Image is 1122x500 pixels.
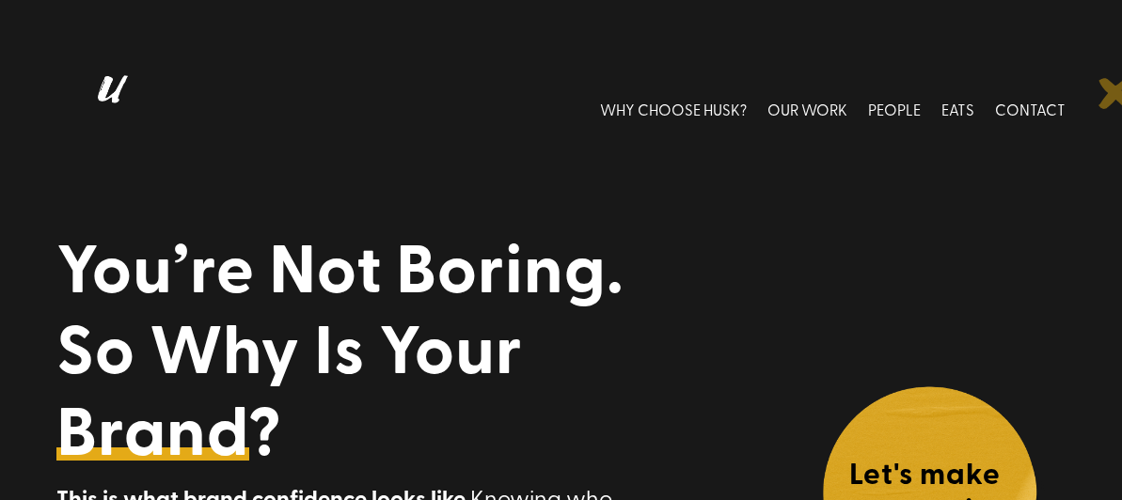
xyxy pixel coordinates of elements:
[56,226,640,478] h1: You’re Not Boring. So Why Is Your ?
[767,68,847,151] a: OUR WORK
[56,68,160,151] img: Husk logo
[56,388,249,469] a: Brand
[995,68,1066,151] a: CONTACT
[600,68,747,151] a: WHY CHOOSE HUSK?
[868,68,921,151] a: PEOPLE
[941,68,974,151] a: EATS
